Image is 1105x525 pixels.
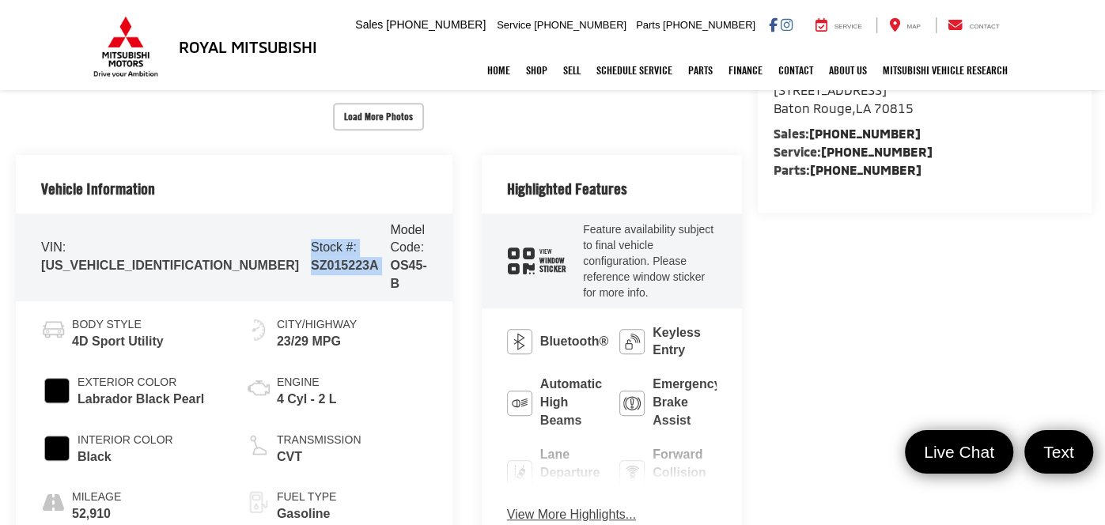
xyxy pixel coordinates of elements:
button: View More Highlights... [507,506,636,524]
strong: Sales: [774,126,921,141]
span: Window [539,256,566,265]
span: Contact [969,23,999,30]
a: Shop [518,51,555,90]
span: Engine [277,375,337,391]
a: About Us [821,51,875,90]
h2: Vehicle Information [41,180,155,198]
span: Service [834,23,862,30]
span: Labrador Black Pearl [78,391,204,409]
a: Mitsubishi Vehicle Research [875,51,1016,90]
span: Text [1035,441,1082,463]
span: City/Highway [277,317,357,333]
span: Sales [355,18,383,31]
span: LA [856,100,871,115]
span: Bluetooth® [540,333,608,351]
span: Model Code: [390,223,425,255]
a: Sell [555,51,588,90]
img: Fuel Economy [246,317,271,342]
span: 70815 [874,100,914,115]
img: Mitsubishi [90,16,161,77]
span: #000000 [44,436,70,461]
span: 23/29 MPG [277,333,357,351]
span: [PHONE_NUMBER] [386,18,486,31]
span: [STREET_ADDRESS] [774,82,887,97]
span: View [539,247,566,256]
span: Gasoline [277,505,336,523]
span: 4 Cyl - 2 L [277,391,337,409]
span: [PHONE_NUMBER] [534,19,626,31]
span: 52,910 [72,505,121,523]
span: , [774,100,914,115]
strong: Service: [774,144,933,159]
span: 4D Sport Utility [72,333,164,351]
a: Parts: Opens in a new tab [680,51,721,90]
span: SZ015223A [311,259,378,272]
span: CVT [277,448,361,466]
a: [PHONE_NUMBER] [810,162,921,177]
div: window sticker [507,247,567,274]
a: Finance [721,51,770,90]
span: Map [906,23,920,30]
span: #000000 [44,378,70,403]
a: Text [1024,430,1093,474]
img: Emergency Brake Assist [619,391,645,416]
a: Instagram: Click to visit our Instagram page [781,18,793,31]
img: Automatic High Beams [507,391,532,416]
a: Map [876,17,932,33]
span: Black [78,448,173,466]
a: Facebook: Click to visit our Facebook page [769,18,778,31]
a: [PHONE_NUMBER] [821,144,933,159]
span: Service [497,19,531,31]
span: Parts [636,19,660,31]
a: Service [804,17,874,33]
span: OS45-B [390,259,426,290]
span: Body Style [72,317,164,333]
span: Baton Rouge [774,100,852,115]
button: Load More Photos [333,103,424,130]
span: [US_VEHICLE_IDENTIFICATION_NUMBER] [41,259,299,272]
strong: Parts: [774,162,921,177]
span: Mileage [72,489,121,505]
span: Interior Color [78,432,173,448]
span: Transmission [277,432,361,448]
a: Contact [770,51,821,90]
a: Schedule Service: Opens in a new tab [588,51,680,90]
a: Contact [936,17,1012,33]
a: [STREET_ADDRESS] Baton Rouge,LA 70815 [774,82,914,115]
span: Keyless Entry [653,324,716,361]
span: Stock #: [311,240,357,254]
span: VIN: [41,240,66,254]
img: Keyless Entry [619,329,645,354]
h3: Royal Mitsubishi [179,38,317,55]
span: Fuel Type [277,489,336,505]
img: Bluetooth® [507,329,532,354]
span: Automatic High Beams [540,376,604,430]
a: Home [479,51,518,90]
span: Feature availability subject to final vehicle configuration. Please reference window sticker for ... [583,223,713,299]
i: mileage icon [41,489,64,512]
span: Sticker [539,265,566,274]
span: Live Chat [916,441,1002,463]
span: Emergency Brake Assist [653,376,721,430]
a: [PHONE_NUMBER] [809,126,921,141]
span: [PHONE_NUMBER] [663,19,755,31]
a: Live Chat [905,430,1013,474]
h2: Highlighted Features [507,180,627,198]
span: Exterior Color [78,375,204,391]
